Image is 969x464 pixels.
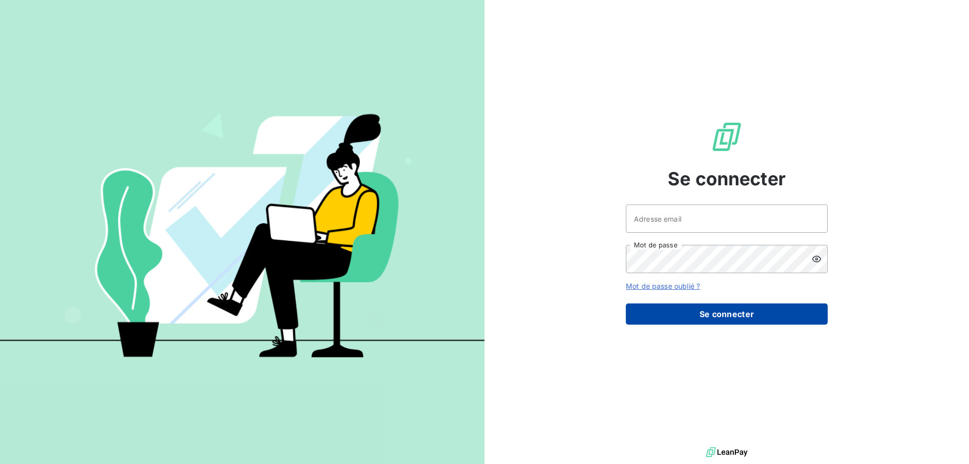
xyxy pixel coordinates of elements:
[626,303,828,325] button: Se connecter
[626,282,700,290] a: Mot de passe oublié ?
[711,121,743,153] img: Logo LeanPay
[626,204,828,233] input: placeholder
[706,445,747,460] img: logo
[668,165,786,192] span: Se connecter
